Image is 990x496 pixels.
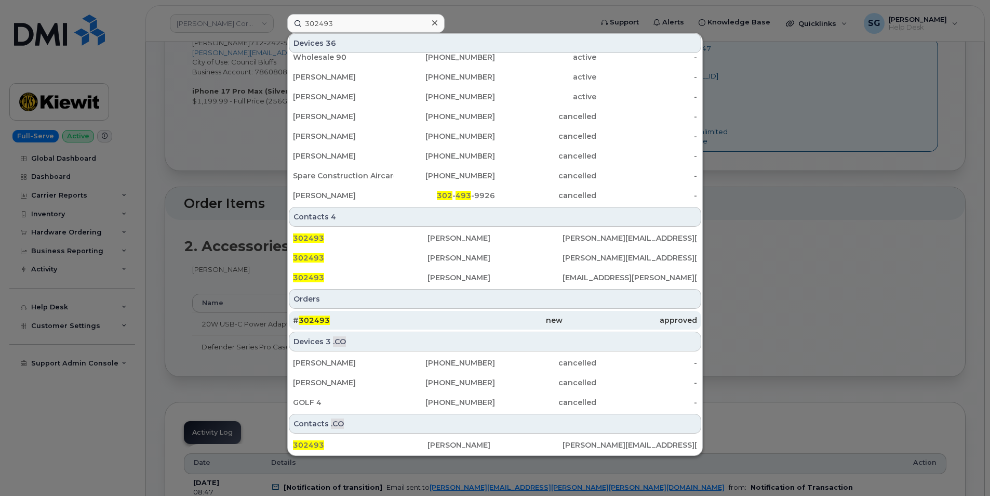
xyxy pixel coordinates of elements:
[289,393,701,412] a: GOLF 4[PHONE_NUMBER]cancelled-
[495,151,596,161] div: cancelled
[289,68,701,86] a: [PERSON_NAME][PHONE_NUMBER]active-
[293,273,324,282] span: 302493
[289,48,701,67] a: Wholesale 90[PHONE_NUMBER]active-
[394,151,496,161] div: [PHONE_NUMBER]
[427,272,562,283] div: [PERSON_NAME]
[563,253,697,263] div: [PERSON_NAME][EMAIL_ADDRESS][PERSON_NAME][DOMAIN_NAME]
[289,147,701,165] a: [PERSON_NAME][PHONE_NUMBER]cancelled-
[495,131,596,141] div: cancelled
[289,87,701,106] a: [PERSON_NAME][PHONE_NUMBER]active-
[289,249,701,267] a: 302493[PERSON_NAME][PERSON_NAME][EMAIL_ADDRESS][PERSON_NAME][DOMAIN_NAME]
[289,166,701,185] a: Spare Construction AircardA191[PHONE_NUMBER]cancelled-
[437,191,452,200] span: 302
[427,253,562,263] div: [PERSON_NAME]
[289,207,701,227] div: Contacts
[293,72,394,82] div: [PERSON_NAME]
[293,358,394,368] div: [PERSON_NAME]
[596,52,698,62] div: -
[394,52,496,62] div: [PHONE_NUMBER]
[394,171,496,181] div: [PHONE_NUMBER]
[495,190,596,201] div: cancelled
[596,377,698,388] div: -
[289,186,701,205] a: [PERSON_NAME]302-493-9926cancelled-
[495,72,596,82] div: active
[427,233,562,243] div: [PERSON_NAME]
[289,311,701,330] a: #302493newapproved
[563,233,697,243] div: [PERSON_NAME][EMAIL_ADDRESS][PERSON_NAME][DOMAIN_NAME]
[495,397,596,408] div: cancelled
[293,397,394,408] div: GOLF 4
[563,440,697,450] div: [PERSON_NAME][EMAIL_ADDRESS][PERSON_NAME][DOMAIN_NAME]
[293,440,324,450] span: 302493
[293,92,394,102] div: [PERSON_NAME]
[287,14,445,33] input: Find something...
[293,171,394,181] div: Spare Construction AircardA191
[289,289,701,309] div: Orders
[456,191,471,200] span: 493
[394,131,496,141] div: [PHONE_NUMBER]
[331,419,344,429] span: .CO
[293,315,427,325] div: #
[289,354,701,372] a: [PERSON_NAME][PHONE_NUMBER]cancelled-
[945,451,982,488] iframe: Messenger Launcher
[289,127,701,146] a: [PERSON_NAME][PHONE_NUMBER]cancelled-
[331,212,336,222] span: 4
[289,414,701,434] div: Contacts
[495,377,596,388] div: cancelled
[427,315,562,325] div: new
[289,107,701,126] a: [PERSON_NAME][PHONE_NUMBER]cancelled-
[495,52,596,62] div: active
[293,377,394,388] div: [PERSON_NAME]
[596,151,698,161] div: -
[289,268,701,287] a: 302493[PERSON_NAME][EMAIL_ADDRESS][PERSON_NAME][DOMAIN_NAME]
[293,111,394,122] div: [PERSON_NAME]
[596,190,698,201] div: -
[563,315,697,325] div: approved
[495,171,596,181] div: cancelled
[293,233,324,243] span: 302493
[427,440,562,450] div: [PERSON_NAME]
[293,253,324,263] span: 302493
[289,436,701,454] a: 302493[PERSON_NAME][PERSON_NAME][EMAIL_ADDRESS][PERSON_NAME][DOMAIN_NAME]
[596,358,698,368] div: -
[326,336,331,347] span: 3
[495,92,596,102] div: active
[299,316,330,325] span: 302493
[289,229,701,247] a: 302493[PERSON_NAME][PERSON_NAME][EMAIL_ADDRESS][PERSON_NAME][DOMAIN_NAME]
[596,397,698,408] div: -
[495,358,596,368] div: cancelled
[394,397,496,408] div: [PHONE_NUMBER]
[596,131,698,141] div: -
[293,52,394,62] div: Wholesale 90
[596,171,698,181] div: -
[293,131,394,141] div: [PERSON_NAME]
[563,272,697,283] div: [EMAIL_ADDRESS][PERSON_NAME][DOMAIN_NAME]
[394,111,496,122] div: [PHONE_NUMBER]
[289,33,701,53] div: Devices
[289,332,701,351] div: Devices
[293,190,394,201] div: [PERSON_NAME]
[596,111,698,122] div: -
[394,377,496,388] div: [PHONE_NUMBER]
[596,92,698,102] div: -
[333,336,346,347] span: .CO
[495,111,596,122] div: cancelled
[394,190,496,201] div: - -9926
[596,72,698,82] div: -
[394,358,496,368] div: [PHONE_NUMBER]
[326,38,336,48] span: 36
[394,92,496,102] div: [PHONE_NUMBER]
[289,373,701,392] a: [PERSON_NAME][PHONE_NUMBER]cancelled-
[394,72,496,82] div: [PHONE_NUMBER]
[293,151,394,161] div: [PERSON_NAME]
